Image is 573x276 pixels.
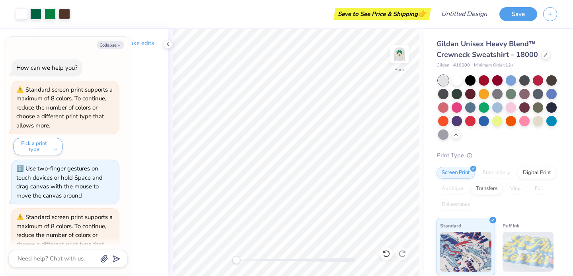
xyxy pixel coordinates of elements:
[437,62,449,69] span: Gildan
[435,6,493,22] input: Untitled Design
[453,62,470,69] span: # 18000
[503,221,519,230] span: Puff Ink
[440,221,461,230] span: Standard
[97,41,124,49] button: Collapse
[16,213,113,257] div: Standard screen print supports a maximum of 8 colors. To continue, reduce the number of colors or...
[16,86,113,129] div: Standard screen print supports a maximum of 8 colors. To continue, reduce the number of colors or...
[418,9,427,18] span: 👉
[530,183,548,195] div: Foil
[471,183,503,195] div: Transfers
[437,39,538,59] span: Gildan Unisex Heavy Blend™ Crewneck Sweatshirt - 18000
[474,62,514,69] span: Minimum Order: 12 +
[437,151,557,160] div: Print Type
[394,66,405,73] div: Back
[335,8,429,20] div: Save to See Price & Shipping
[14,138,62,155] button: Pick a print type
[505,183,527,195] div: Vinyl
[503,232,554,272] img: Puff Ink
[440,232,491,272] img: Standard
[16,164,103,200] div: Use two-finger gestures on touch devices or hold Space and drag canvas with the mouse to move the...
[16,64,78,72] div: How can we help you?
[477,167,515,179] div: Embroidery
[437,199,475,211] div: Rhinestones
[392,46,407,62] img: Back
[437,183,468,195] div: Applique
[232,256,240,264] div: Accessibility label
[437,167,475,179] div: Screen Print
[518,167,556,179] div: Digital Print
[499,7,537,21] button: Save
